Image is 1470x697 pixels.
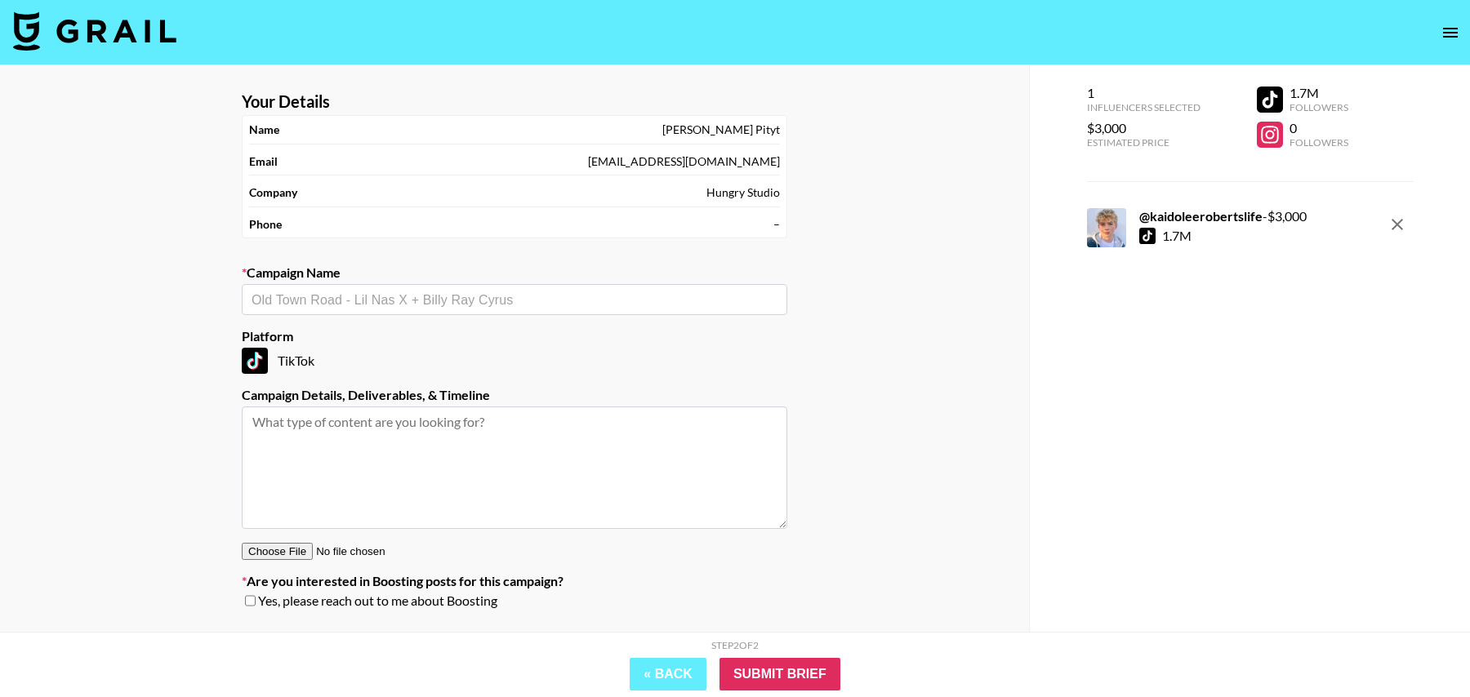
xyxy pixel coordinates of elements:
strong: Name [249,122,279,137]
button: remove [1381,208,1414,241]
div: Step 2 of 2 [711,639,759,651]
div: [EMAIL_ADDRESS][DOMAIN_NAME] [588,154,780,169]
div: 1 [1087,85,1200,101]
div: - $ 3,000 [1139,208,1307,224]
div: Hungry Studio [706,185,780,200]
img: Grail Talent [13,11,176,51]
div: TikTok [242,348,787,374]
label: Are you interested in Boosting posts for this campaign? [242,573,787,589]
div: Estimated Price [1087,136,1200,149]
span: Yes, please reach out to me about Boosting [258,593,497,609]
div: [PERSON_NAME] Pityt [662,122,780,137]
strong: Company [249,185,297,200]
div: 1.7M [1162,228,1192,244]
strong: @ kaidoleerobertslife [1139,208,1263,224]
div: 0 [1290,120,1348,136]
strong: Email [249,154,278,169]
div: Followers [1290,136,1348,149]
div: Influencers Selected [1087,101,1200,113]
div: Followers [1290,101,1348,113]
button: « Back [630,658,706,690]
div: 1.7M [1290,85,1348,101]
button: open drawer [1434,16,1467,49]
div: – [773,217,780,232]
strong: Phone [249,217,282,232]
input: Old Town Road - Lil Nas X + Billy Ray Cyrus [252,291,777,309]
label: Platform [242,328,787,344]
label: Campaign Details, Deliverables, & Timeline [242,387,787,403]
div: $3,000 [1087,120,1200,136]
img: TikTok [242,348,268,374]
input: Submit Brief [719,658,840,690]
label: Campaign Name [242,264,787,281]
strong: Your Details [242,91,330,112]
